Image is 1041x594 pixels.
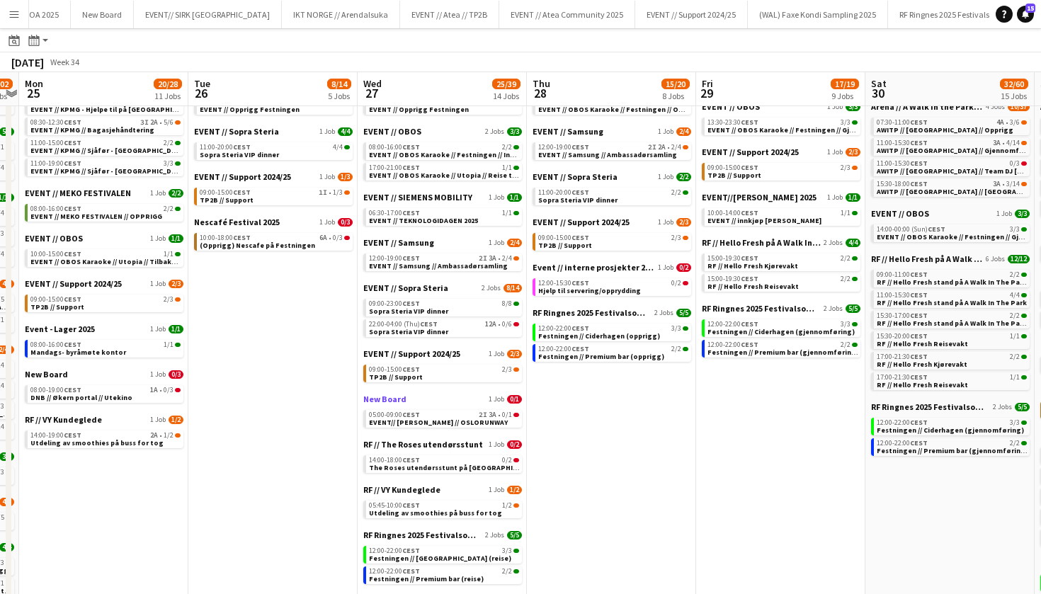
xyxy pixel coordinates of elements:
a: 08:30-12:30CEST3I2A•5/6EVENT // KPMG // Bagasjehåndtering [30,118,181,134]
button: EVENT// SIRK [GEOGRAPHIC_DATA] [134,1,282,28]
a: EVENT // Support 2024/251 Job2/3 [25,278,183,289]
span: 3A [489,255,496,262]
span: 2I [648,144,656,151]
span: 2/3 [846,148,860,156]
div: • [877,139,1027,147]
span: CEST [741,208,758,217]
span: 3I [140,119,149,126]
span: EVENT // Opprigg Festningen [200,105,300,114]
a: 15:00-19:30CEST2/2RF // Hello Fresh Reisevakt [707,274,858,290]
span: CEST [571,233,589,242]
span: 6A [319,234,327,241]
a: EVENT//[PERSON_NAME] 20251 Job1/1 [702,192,860,202]
span: CEST [402,142,420,152]
span: 1 Job [489,193,504,202]
span: 11:00-15:00 [30,139,81,147]
span: 1 Job [658,218,673,227]
a: 10:00-14:00CEST1/1EVENT // innkjøp [PERSON_NAME] [707,208,858,224]
span: 2/3 [841,164,851,171]
a: 07:30-11:00CEST4A•3/6AWITP // [GEOGRAPHIC_DATA] // Opprigg [877,118,1027,134]
span: CEST [64,204,81,213]
span: 2A [658,144,666,151]
span: 2 Jobs [654,309,673,317]
span: CEST [571,278,589,287]
span: 2/2 [676,173,691,181]
span: EVENT // OBOS Karaoke // Festningen // Innkjøp/pakke bil [369,150,563,159]
span: 1 Job [150,280,166,288]
a: Arena // A Walk in the Park 20254 Jobs10/37 [871,101,1030,112]
span: 2 Jobs [482,284,501,292]
span: 0/3 [333,234,343,241]
span: EVENT // KPMG // Sjåfør - Gøteborg [30,166,186,176]
span: 3A [993,181,1001,188]
span: CEST [402,208,420,217]
a: RF // Hello Fresh på A Walk In The Park2 Jobs4/4 [702,237,860,248]
span: CEST [910,290,928,299]
span: 0/2 [676,263,691,272]
span: 1 Job [319,218,335,227]
a: 11:00-20:00CEST2/2Sopra Steria VIP dinner [538,188,688,204]
span: EVENT // OBOS Karaoke // Utopia // Reise til Trondheim [369,171,589,180]
span: Event // interne prosjekter 2025 [533,262,655,273]
a: 09:00-11:00CEST2/2RF // Hello Fresh stand på A Walk In The Park / Opprigg [877,270,1027,286]
a: 14:00-00:00 (Sun)CEST3/3EVENT // OBOS Karaoke // Festningen // Gjennomføring [877,224,1027,241]
span: 11:00-15:30 [877,160,928,167]
span: 10:00-14:00 [707,210,758,217]
div: RF Ringnes 2025 Festivalsommer2 Jobs5/512:00-22:00CEST3/3Festningen // Ciderhagen (gjennomføring)... [702,303,860,360]
a: RF Ringnes 2025 Festivalsommer2 Jobs5/5 [702,303,860,314]
span: RF Ringnes 2025 Festivalsommer [702,303,821,314]
a: EVENT // Sopra Steria2 Jobs8/14 [363,282,522,293]
span: EVENT//WILHELMSEN 2025 [702,192,817,202]
span: 10/37 [1008,103,1030,111]
div: EVENT // OBOS1 Job3/313:30-23:30CEST3/3EVENT // OBOS Karaoke // Festningen // Gjennomføring [702,101,860,147]
span: 3/3 [164,160,173,167]
a: EVENT // Support 2024/251 Job2/3 [702,147,860,157]
button: EVENT // Atea Community 2025 [499,1,635,28]
span: 2I [479,255,487,262]
a: EVENT // Sopra Steria1 Job2/2 [533,171,691,182]
span: CEST [64,295,81,304]
div: EVENT // MEKO FESTIVALEN1 Job2/208:00-16:00CEST2/2EVENT // MEKO FESTIVALEN // OPPRIGG [25,188,183,233]
span: 09:00-23:00 [369,300,420,307]
a: 09:00-15:00CEST2/3TP2B // Support [538,233,688,249]
span: CEST [741,274,758,283]
span: 10:00-15:00 [30,251,81,258]
span: EVENT // Sopra Steria [194,126,279,137]
span: 09:00-15:00 [30,296,81,303]
span: EVENT // Samsung // Ambassadørsamling [369,261,508,270]
span: 2/4 [671,144,681,151]
span: 15 [1025,4,1035,13]
span: 2/3 [671,234,681,241]
div: • [200,234,350,241]
a: 15:00-19:30CEST2/2RF // Hello Fresh Kjørevakt [707,253,858,270]
div: EVENT // Support 2024/251 Job1/309:00-15:00CEST1I•1/3TP2B // Support [194,171,353,217]
a: 17:00-21:00CEST1/1EVENT // OBOS Karaoke // Utopia // Reise til [GEOGRAPHIC_DATA] [369,163,519,179]
span: EVENT // Samsung [533,126,603,137]
span: 1I [319,189,327,196]
a: Nescafé Festival 20251 Job0/3 [194,217,353,227]
div: EVENT // OBOS1 Job3/314:00-00:00 (Sun)CEST3/3EVENT // OBOS Karaoke // Festningen // Gjennomføring [871,208,1030,253]
span: 15:00-19:30 [707,275,758,282]
span: 10:00-18:00 [200,234,251,241]
span: CEST [910,179,928,188]
span: EVENT // Support 2024/25 [194,171,291,182]
div: EVENT//[PERSON_NAME] 20251 Job1/110:00-14:00CEST1/1EVENT // innkjøp [PERSON_NAME] [702,192,860,237]
button: EVENT // Support 2024/25 [635,1,748,28]
a: EVENT // SIEMENS MOBILITY1 Job1/1 [363,192,522,202]
span: 4/4 [846,239,860,247]
span: 3/6 [1010,119,1020,126]
span: 2 Jobs [824,304,843,313]
a: EVENT // Support 2024/251 Job1/3 [194,171,353,182]
span: CEST [741,118,758,127]
span: EVENT // OBOS [25,233,83,244]
span: 13:30-23:30 [707,119,758,126]
span: CEST [233,188,251,197]
span: 1 Job [658,263,673,272]
span: 2/2 [169,189,183,198]
span: AWITP // Kristiansand // Opprigg [877,125,1013,135]
span: 1 Job [319,127,335,136]
a: 12:00-15:30CEST0/2Hjelp til servering/opprydding [538,278,688,295]
span: 2/2 [164,205,173,212]
span: 1 Job [827,103,843,111]
span: 12:00-19:00 [369,255,420,262]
